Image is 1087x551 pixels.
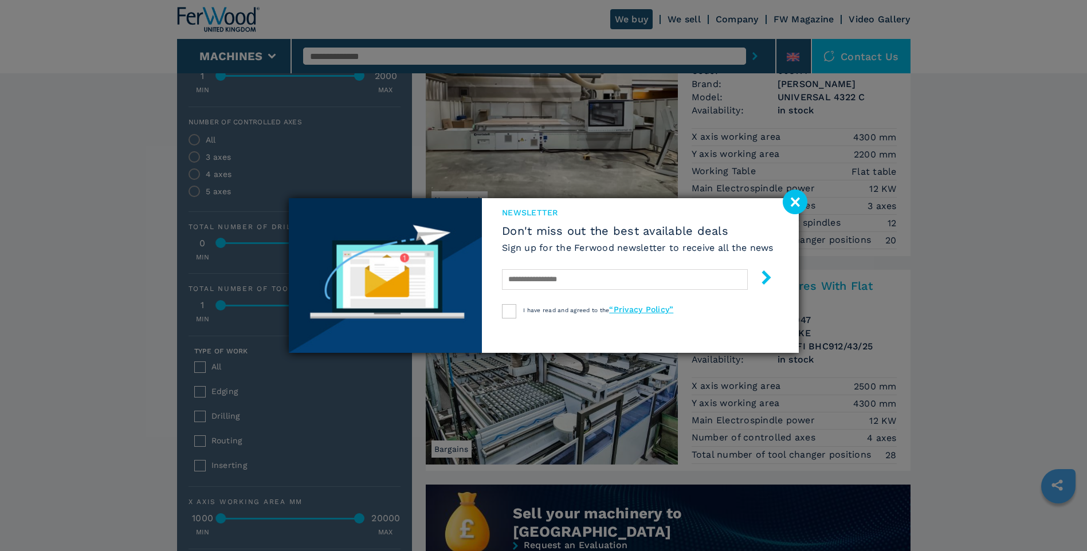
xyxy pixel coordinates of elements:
span: newsletter [502,207,774,218]
img: Newsletter image [289,198,482,353]
a: “Privacy Policy” [609,305,673,314]
span: I have read and agreed to the [523,307,673,313]
h6: Sign up for the Ferwood newsletter to receive all the news [502,241,774,254]
span: Don't miss out the best available deals [502,224,774,238]
button: submit-button [748,266,774,293]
